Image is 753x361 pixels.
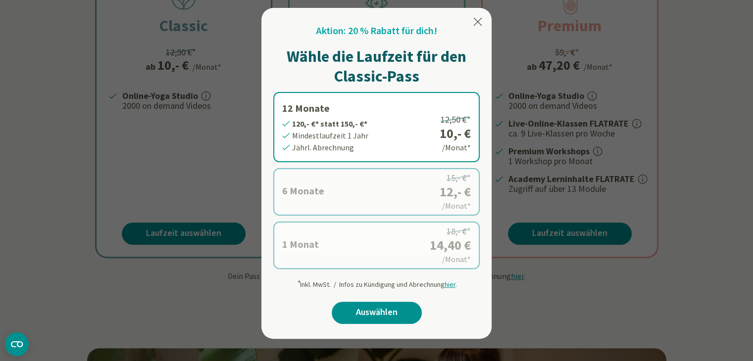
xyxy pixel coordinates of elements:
[273,46,480,86] h1: Wähle die Laufzeit für den Classic-Pass
[445,280,455,289] span: hier
[332,302,422,324] a: Auswählen
[316,24,437,39] h2: Aktion: 20 % Rabatt für dich!
[297,275,457,290] div: Inkl. MwSt. / Infos zu Kündigung und Abrechnung .
[5,332,29,356] button: CMP-Widget öffnen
